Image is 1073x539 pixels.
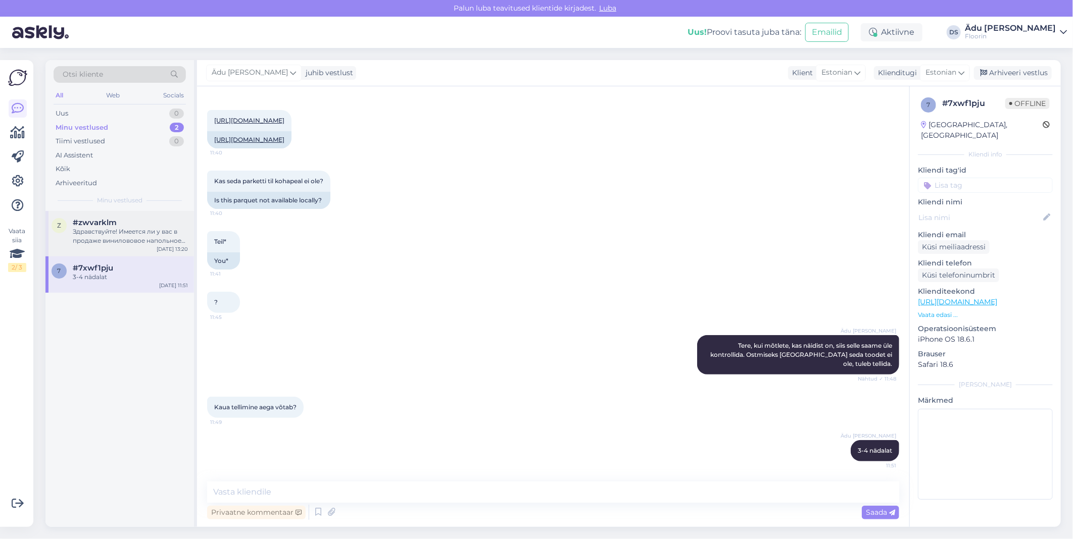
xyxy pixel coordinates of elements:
span: 11:49 [210,418,248,426]
div: Socials [161,89,186,102]
span: 7 [927,101,931,109]
div: 2 [170,123,184,133]
div: Klient [788,68,813,78]
span: Tere, kui mõtlete, kas näidist on, siis selle saame üle kontrollida. Ostmiseks [GEOGRAPHIC_DATA] ... [710,342,894,367]
p: Märkmed [918,395,1053,406]
p: Kliendi tag'id [918,165,1053,176]
div: Web [105,89,122,102]
p: Vaata edasi ... [918,310,1053,319]
a: [URL][DOMAIN_NAME] [214,117,284,124]
div: Floorin [965,32,1056,40]
span: Estonian [821,67,852,78]
span: Kaua tellimine aega võtab? [214,403,297,411]
div: 0 [169,136,184,146]
div: DS [947,25,961,39]
button: Emailid [805,23,849,42]
span: 11:51 [858,462,896,469]
div: Uus [56,109,68,119]
div: Minu vestlused [56,123,108,133]
span: 11:45 [210,313,248,321]
p: iPhone OS 18.6.1 [918,334,1053,345]
div: Küsi telefoninumbrit [918,268,999,282]
span: Luba [596,4,619,13]
b: Uus! [688,27,707,37]
a: Ädu [PERSON_NAME]Floorin [965,24,1067,40]
div: Kliendi info [918,150,1053,159]
div: All [54,89,65,102]
p: Klienditeekond [918,286,1053,297]
div: Tiimi vestlused [56,136,105,146]
p: Safari 18.6 [918,359,1053,370]
span: Saada [866,508,895,517]
div: Ädu [PERSON_NAME] [965,24,1056,32]
div: Klienditugi [874,68,917,78]
div: [GEOGRAPHIC_DATA], [GEOGRAPHIC_DATA] [921,120,1043,141]
a: [URL][DOMAIN_NAME] [214,136,284,143]
span: 3-4 nädalat [858,447,892,454]
div: Küsi meiliaadressi [918,240,990,254]
span: z [57,222,61,229]
p: Kliendi nimi [918,197,1053,207]
span: 11:40 [210,149,248,156]
div: Privaatne kommentaar [207,506,306,519]
div: Arhiveeritud [56,178,97,188]
div: Vaata siia [8,227,26,272]
span: #zwvarklm [73,218,117,227]
span: Minu vestlused [97,196,142,205]
span: Teil* [214,238,226,245]
div: Proovi tasuta juba täna: [688,26,801,38]
div: Kõik [56,164,70,174]
div: Arhiveeri vestlus [974,66,1052,80]
div: [DATE] 13:20 [157,245,188,253]
div: 3-4 nädalat [73,273,188,282]
span: Ädu [PERSON_NAME] [212,67,288,78]
span: Ädu [PERSON_NAME] [841,327,896,335]
div: Aktiivne [861,23,922,41]
p: Kliendi email [918,230,1053,240]
div: # 7xwf1pju [942,97,1005,110]
span: Kas seda parketti til kohapeal ei ole? [214,177,323,185]
div: AI Assistent [56,150,93,160]
span: 11:41 [210,270,248,278]
span: Estonian [925,67,956,78]
span: 7 [58,267,61,275]
img: Askly Logo [8,68,27,87]
span: 11:40 [210,209,248,217]
div: Is this parquet not available locally? [207,192,330,209]
div: 0 [169,109,184,119]
input: Lisa nimi [918,212,1041,223]
p: Kliendi telefon [918,258,1053,268]
div: Здравствуйте! Имеется ли у вас в продаже винилововое напольное покрытие в рулоне шириной 3м? [73,227,188,245]
div: juhib vestlust [302,68,353,78]
span: Offline [1005,98,1050,109]
p: Operatsioonisüsteem [918,324,1053,334]
span: Ädu [PERSON_NAME] [841,432,896,440]
p: Brauser [918,349,1053,359]
div: [DATE] 11:51 [159,282,188,289]
span: #7xwf1pju [73,263,113,273]
span: ? [214,298,218,306]
a: [URL][DOMAIN_NAME] [918,297,997,306]
div: [PERSON_NAME] [918,380,1053,389]
span: Otsi kliente [63,69,103,80]
span: Nähtud ✓ 11:48 [858,375,896,383]
div: 2 / 3 [8,263,26,272]
input: Lisa tag [918,178,1053,193]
